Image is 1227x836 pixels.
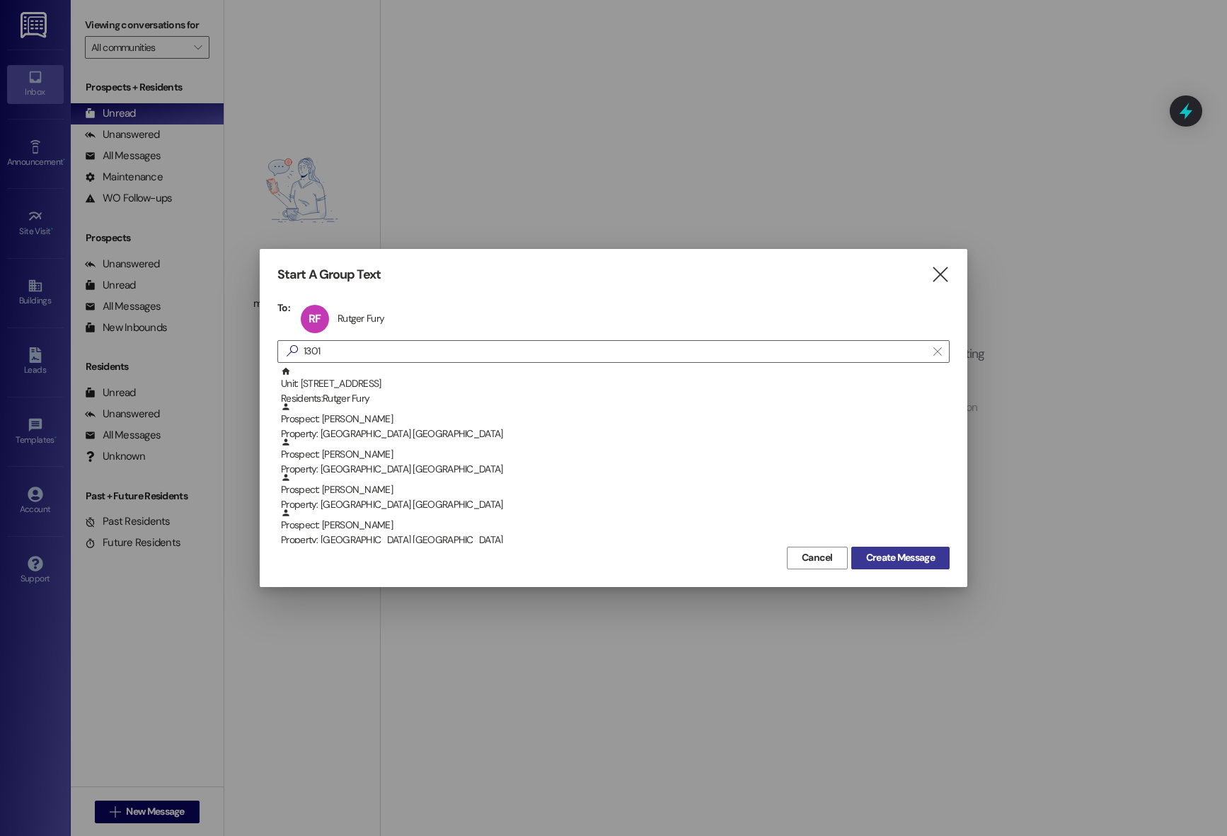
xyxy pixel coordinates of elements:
[787,547,848,569] button: Cancel
[281,437,950,477] div: Prospect: [PERSON_NAME]
[866,550,935,565] span: Create Message
[277,301,290,314] h3: To:
[277,402,950,437] div: Prospect: [PERSON_NAME]Property: [GEOGRAPHIC_DATA] [GEOGRAPHIC_DATA]
[281,497,950,512] div: Property: [GEOGRAPHIC_DATA] [GEOGRAPHIC_DATA]
[281,462,950,477] div: Property: [GEOGRAPHIC_DATA] [GEOGRAPHIC_DATA]
[281,426,950,441] div: Property: [GEOGRAPHIC_DATA] [GEOGRAPHIC_DATA]
[281,344,304,359] i: 
[851,547,950,569] button: Create Message
[926,341,949,362] button: Clear text
[277,267,381,283] h3: Start A Group Text
[281,472,950,513] div: Prospect: [PERSON_NAME]
[281,402,950,442] div: Prospect: [PERSON_NAME]
[277,472,950,508] div: Prospect: [PERSON_NAME]Property: [GEOGRAPHIC_DATA] [GEOGRAPHIC_DATA]
[281,391,950,406] div: Residents: Rutger Fury
[281,508,950,548] div: Prospect: [PERSON_NAME]
[277,437,950,472] div: Prospect: [PERSON_NAME]Property: [GEOGRAPHIC_DATA] [GEOGRAPHIC_DATA]
[309,311,321,326] span: RF
[802,550,833,565] span: Cancel
[304,342,926,361] input: Search for any contact or apartment
[281,533,950,547] div: Property: [GEOGRAPHIC_DATA] [GEOGRAPHIC_DATA]
[277,366,950,402] div: Unit: [STREET_ADDRESS]Residents:Rutger Fury
[281,366,950,407] div: Unit: [STREET_ADDRESS]
[338,312,384,325] div: Rutger Fury
[931,267,950,282] i: 
[933,346,941,357] i: 
[277,508,950,543] div: Prospect: [PERSON_NAME]Property: [GEOGRAPHIC_DATA] [GEOGRAPHIC_DATA]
